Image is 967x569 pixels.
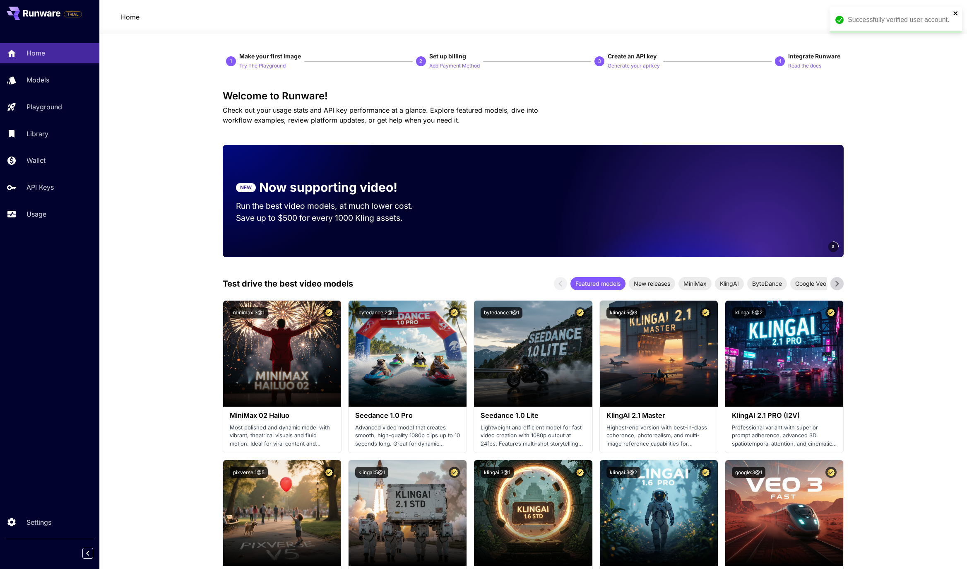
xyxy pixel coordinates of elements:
[240,184,252,191] p: NEW
[355,412,460,420] h3: Seedance 1.0 Pro
[788,60,821,70] button: Read the docs
[788,53,840,60] span: Integrate Runware
[121,12,140,22] a: Home
[825,307,837,318] button: Certified Model – Vetted for best performance and includes a commercial license.
[600,301,718,407] img: alt
[230,58,233,65] p: 1
[239,60,286,70] button: Try The Playground
[606,307,640,318] button: klingai:5@3
[449,307,460,318] button: Certified Model – Vetted for best performance and includes a commercial license.
[715,279,744,288] span: KlingAI
[606,424,711,448] p: Highest-end version with best-in-class coherence, photorealism, and multi-image reference capabil...
[790,277,831,290] div: Google Veo
[236,200,429,212] p: Run the best video models, at much lower cost.
[575,307,586,318] button: Certified Model – Vetted for best performance and includes a commercial license.
[570,279,625,288] span: Featured models
[474,460,592,566] img: alt
[223,106,538,124] span: Check out your usage stats and API key performance at a glance. Explore featured models, dive int...
[700,307,711,318] button: Certified Model – Vetted for best performance and includes a commercial license.
[832,244,835,250] span: 5
[732,424,837,448] p: Professional variant with superior prompt adherence, advanced 3D spatiotemporal attention, and ci...
[89,546,99,561] div: Collapse sidebar
[449,467,460,478] button: Certified Model – Vetted for best performance and includes a commercial license.
[230,307,268,318] button: minimax:3@1
[26,517,51,527] p: Settings
[239,53,301,60] span: Make your first image
[121,12,140,22] nav: breadcrumb
[608,62,660,70] p: Generate your api key
[355,307,398,318] button: bytedance:2@1
[725,460,843,566] img: alt
[223,90,844,102] h3: Welcome to Runware!
[223,460,341,566] img: alt
[323,307,334,318] button: Certified Model – Vetted for best performance and includes a commercial license.
[608,60,660,70] button: Generate your api key
[64,11,82,17] span: TRIAL
[779,58,782,65] p: 4
[715,277,744,290] div: KlingAI
[606,467,640,478] button: klingai:3@2
[598,58,601,65] p: 3
[629,279,675,288] span: New releases
[600,460,718,566] img: alt
[355,467,388,478] button: klingai:5@1
[230,424,334,448] p: Most polished and dynamic model with vibrant, theatrical visuals and fluid motion. Ideal for vira...
[236,212,429,224] p: Save up to $500 for every 1000 Kling assets.
[608,53,657,60] span: Create an API key
[419,58,422,65] p: 2
[429,62,480,70] p: Add Payment Method
[606,412,711,420] h3: KlingAI 2.1 Master
[481,424,585,448] p: Lightweight and efficient model for fast video creation with 1080p output at 24fps. Features mult...
[570,277,625,290] div: Featured models
[953,10,959,17] button: close
[26,75,49,85] p: Models
[790,279,831,288] span: Google Veo
[26,209,46,219] p: Usage
[732,467,765,478] button: google:3@1
[725,301,843,407] img: alt
[26,182,54,192] p: API Keys
[747,277,787,290] div: ByteDance
[259,178,397,197] p: Now supporting video!
[223,301,341,407] img: alt
[700,467,711,478] button: Certified Model – Vetted for best performance and includes a commercial license.
[349,460,467,566] img: alt
[747,279,787,288] span: ByteDance
[575,467,586,478] button: Certified Model – Vetted for best performance and includes a commercial license.
[26,102,62,112] p: Playground
[678,279,712,288] span: MiniMax
[223,277,353,290] p: Test drive the best video models
[429,60,480,70] button: Add Payment Method
[825,467,837,478] button: Certified Model – Vetted for best performance and includes a commercial license.
[678,277,712,290] div: MiniMax
[788,62,821,70] p: Read the docs
[355,424,460,448] p: Advanced video model that creates smooth, high-quality 1080p clips up to 10 seconds long. Great f...
[732,307,766,318] button: klingai:5@2
[481,307,522,318] button: bytedance:1@1
[629,277,675,290] div: New releases
[481,467,514,478] button: klingai:3@1
[732,412,837,420] h3: KlingAI 2.1 PRO (I2V)
[82,548,93,559] button: Collapse sidebar
[26,48,45,58] p: Home
[349,301,467,407] img: alt
[230,467,268,478] button: pixverse:1@5
[64,9,82,19] span: Add your payment card to enable full platform functionality.
[323,467,334,478] button: Certified Model – Vetted for best performance and includes a commercial license.
[429,53,466,60] span: Set up billing
[239,62,286,70] p: Try The Playground
[848,15,950,25] div: Successfully verified user account.
[474,301,592,407] img: alt
[230,412,334,420] h3: MiniMax 02 Hailuo
[26,155,46,165] p: Wallet
[481,412,585,420] h3: Seedance 1.0 Lite
[26,129,48,139] p: Library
